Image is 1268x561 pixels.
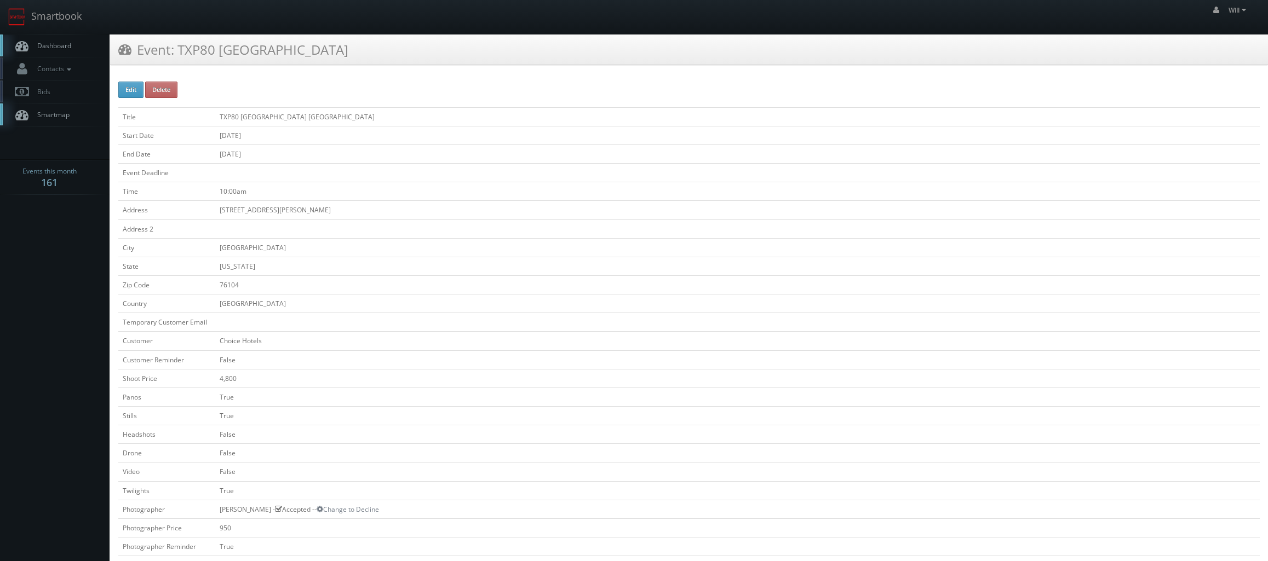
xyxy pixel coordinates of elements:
[215,144,1260,163] td: [DATE]
[118,444,215,462] td: Drone
[118,369,215,388] td: Shoot Price
[118,144,215,163] td: End Date
[215,444,1260,462] td: False
[215,406,1260,425] td: True
[118,425,215,444] td: Headshots
[32,64,74,73] span: Contacts
[32,110,70,119] span: Smartmap
[215,238,1260,257] td: [GEOGRAPHIC_DATA]
[215,201,1260,219] td: [STREET_ADDRESS][PERSON_NAME]
[118,481,215,500] td: Twilights
[118,294,215,313] td: Country
[118,500,215,518] td: Photographer
[118,462,215,481] td: Video
[118,257,215,275] td: State
[118,275,215,294] td: Zip Code
[41,176,58,189] strong: 161
[215,350,1260,369] td: False
[215,425,1260,444] td: False
[32,41,71,50] span: Dashboard
[118,313,215,332] td: Temporary Customer Email
[118,164,215,182] td: Event Deadline
[145,82,177,98] button: Delete
[118,388,215,406] td: Panos
[118,107,215,126] td: Title
[215,481,1260,500] td: True
[215,257,1260,275] td: [US_STATE]
[215,332,1260,350] td: Choice Hotels
[215,462,1260,481] td: False
[118,350,215,369] td: Customer Reminder
[118,238,215,257] td: City
[118,126,215,144] td: Start Date
[22,166,77,177] span: Events this month
[215,518,1260,537] td: 950
[215,388,1260,406] td: True
[118,201,215,219] td: Address
[215,500,1260,518] td: [PERSON_NAME] - Accepted --
[1229,5,1249,15] span: Will
[118,518,215,537] td: Photographer Price
[215,107,1260,126] td: TXP80 [GEOGRAPHIC_DATA] [GEOGRAPHIC_DATA]
[215,537,1260,556] td: True
[215,182,1260,201] td: 10:00am
[118,332,215,350] td: Customer
[118,219,215,238] td: Address 2
[118,406,215,425] td: Stills
[8,8,26,26] img: smartbook-logo.png
[118,82,144,98] button: Edit
[317,505,379,514] a: Change to Decline
[118,537,215,556] td: Photographer Reminder
[118,182,215,201] td: Time
[118,40,348,59] h3: Event: TXP80 [GEOGRAPHIC_DATA]
[32,87,50,96] span: Bids
[215,275,1260,294] td: 76104
[215,294,1260,313] td: [GEOGRAPHIC_DATA]
[215,126,1260,144] td: [DATE]
[215,369,1260,388] td: 4,800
